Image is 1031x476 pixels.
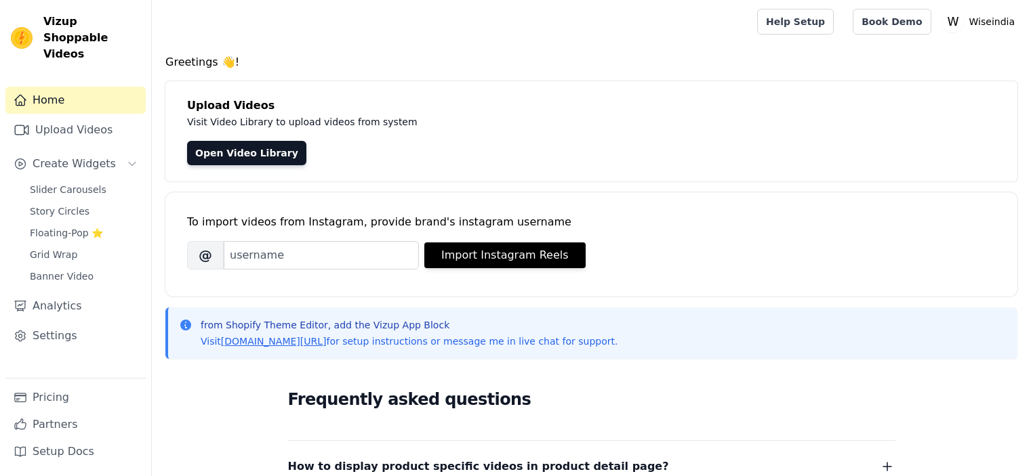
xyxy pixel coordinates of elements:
a: Book Demo [853,9,931,35]
a: Story Circles [22,202,146,221]
a: Open Video Library [187,141,306,165]
span: Banner Video [30,269,94,283]
span: Vizup Shoppable Videos [43,14,140,62]
a: Settings [5,322,146,349]
a: Floating-Pop ⭐ [22,223,146,242]
span: Story Circles [30,204,89,218]
h2: Frequently asked questions [288,386,895,413]
p: from Shopify Theme Editor, add the Vizup App Block [201,318,618,332]
a: Setup Docs [5,438,146,465]
h4: Greetings 👋! [165,54,1017,70]
a: Upload Videos [5,116,146,144]
span: Grid Wrap [30,248,77,261]
a: Partners [5,411,146,438]
a: Slider Carousels [22,180,146,199]
a: Grid Wrap [22,245,146,264]
span: Create Widgets [33,156,116,172]
a: Help Setup [757,9,834,35]
button: Import Instagram Reels [424,242,586,268]
img: Vizup [11,27,33,49]
span: Slider Carousels [30,183,106,196]
span: Floating-Pop ⭐ [30,226,103,240]
a: Analytics [5,293,146,320]
div: To import videos from Instagram, provide brand's instagram username [187,214,996,230]
span: @ [187,241,224,269]
a: [DOMAIN_NAME][URL] [221,336,327,347]
p: Visit for setup instructions or message me in live chat for support. [201,334,618,348]
p: Wiseindia [964,9,1020,34]
text: W [947,15,958,28]
a: Pricing [5,384,146,411]
button: How to display product specific videos in product detail page? [288,457,895,476]
span: How to display product specific videos in product detail page? [288,457,669,476]
a: Home [5,87,146,114]
a: Banner Video [22,267,146,286]
button: Create Widgets [5,150,146,177]
button: W Wiseindia [942,9,1020,34]
input: username [224,241,419,269]
p: Visit Video Library to upload videos from system [187,114,794,130]
h4: Upload Videos [187,98,996,114]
